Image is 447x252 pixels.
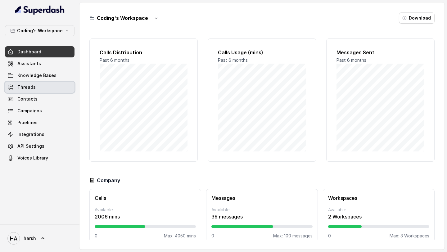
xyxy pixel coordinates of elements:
p: 0 [211,233,214,239]
p: 0 [328,233,331,239]
p: Max: 3 Workspaces [390,233,429,239]
a: Pipelines [5,117,74,128]
p: Max: 100 messages [273,233,313,239]
p: Available [211,207,313,213]
h3: Workspaces [328,194,429,202]
button: Coding's Workspace [5,25,74,36]
h2: Calls Usage (mins) [218,49,306,56]
h3: Messages [211,194,313,202]
span: Past 6 months [336,57,366,63]
span: Past 6 months [100,57,129,63]
p: Coding's Workspace [17,27,63,34]
button: Download [399,12,435,24]
a: Threads [5,82,74,93]
h2: Calls Distribution [100,49,187,56]
a: Knowledge Bases [5,70,74,81]
span: Past 6 months [218,57,248,63]
a: harsh [5,230,74,247]
p: Available [95,207,196,213]
h2: Messages Sent [336,49,424,56]
h3: Company [97,177,120,184]
p: 39 messages [211,213,313,220]
a: Assistants [5,58,74,69]
p: Available [328,207,429,213]
h3: Coding's Workspace [97,14,148,22]
a: Integrations [5,129,74,140]
h3: Calls [95,194,196,202]
a: Campaigns [5,105,74,116]
p: 2006 mins [95,213,196,220]
p: 2 Workspaces [328,213,429,220]
p: 0 [95,233,97,239]
a: Dashboard [5,46,74,57]
p: Max: 4050 mins [164,233,196,239]
img: light.svg [15,5,65,15]
a: Voices Library [5,152,74,164]
a: Contacts [5,93,74,105]
a: API Settings [5,141,74,152]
